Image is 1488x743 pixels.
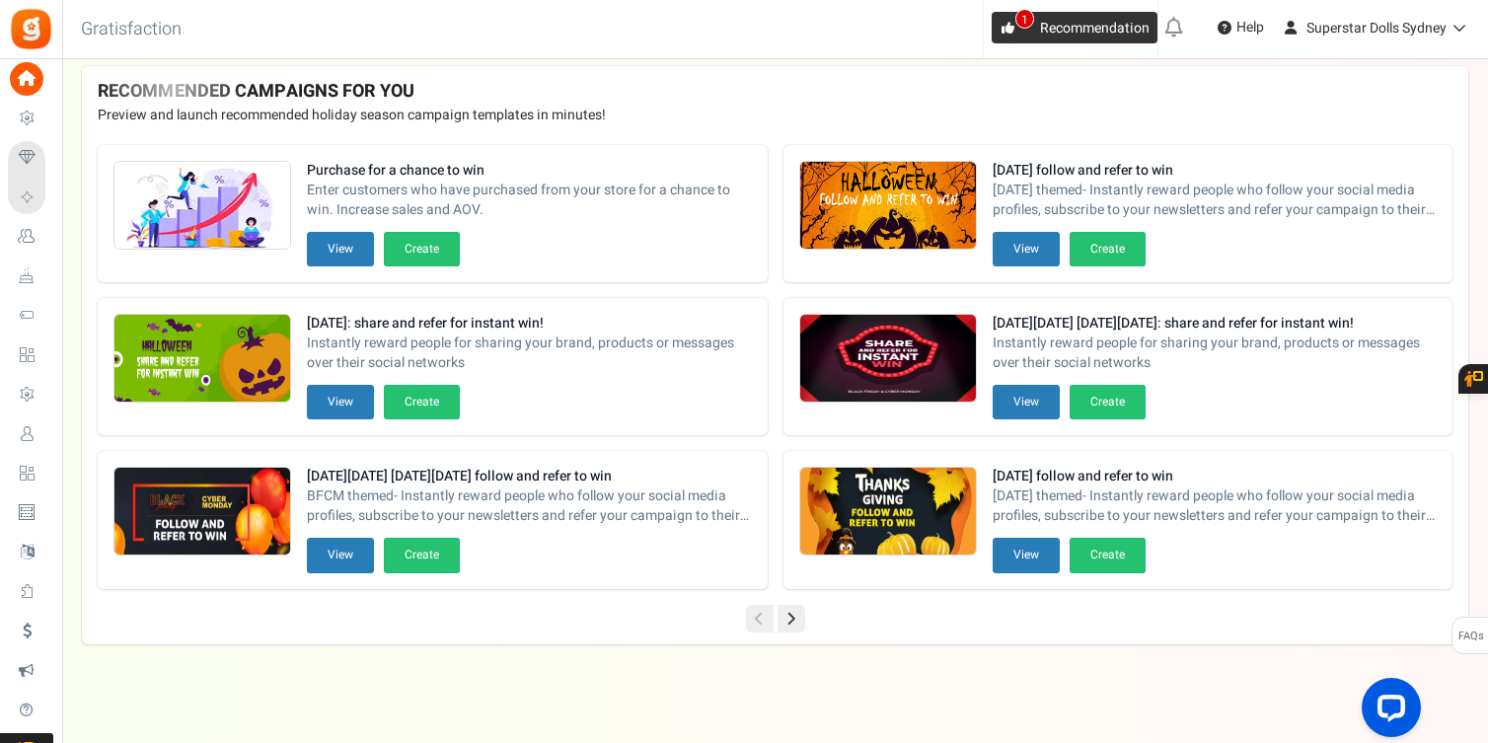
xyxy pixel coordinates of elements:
strong: [DATE] follow and refer to win [993,467,1438,486]
button: Create [384,232,460,266]
strong: [DATE][DATE] [DATE][DATE] follow and refer to win [307,467,752,486]
span: Help [1231,18,1264,37]
span: FAQs [1457,618,1484,655]
button: Create [1070,232,1146,266]
span: 1 [1015,9,1034,29]
button: View [993,385,1060,419]
button: View [993,232,1060,266]
p: Preview and launch recommended holiday season campaign templates in minutes! [98,106,1452,125]
a: 1 Recommendation [992,12,1157,43]
h3: Gratisfaction [59,10,203,49]
strong: [DATE]: share and refer for instant win! [307,314,752,334]
a: Help [1210,12,1272,43]
button: Create [1070,538,1146,572]
img: Recommended Campaigns [800,315,976,404]
img: Recommended Campaigns [114,162,290,251]
img: Recommended Campaigns [800,468,976,557]
button: View [993,538,1060,572]
span: Superstar Dolls Sydney [1306,18,1447,38]
span: Instantly reward people for sharing your brand, products or messages over their social networks [307,334,752,373]
strong: [DATE][DATE] [DATE][DATE]: share and refer for instant win! [993,314,1438,334]
h4: RECOMMENDED CAMPAIGNS FOR YOU [98,82,1452,102]
span: Recommendation [1040,18,1150,38]
button: View [307,232,374,266]
strong: Purchase for a chance to win [307,161,752,181]
img: Recommended Campaigns [114,315,290,404]
span: BFCM themed- Instantly reward people who follow your social media profiles, subscribe to your new... [307,486,752,526]
img: Recommended Campaigns [800,162,976,251]
img: Recommended Campaigns [114,468,290,557]
span: Instantly reward people for sharing your brand, products or messages over their social networks [993,334,1438,373]
button: Create [384,538,460,572]
span: [DATE] themed- Instantly reward people who follow your social media profiles, subscribe to your n... [993,486,1438,526]
button: View [307,538,374,572]
button: Create [1070,385,1146,419]
img: Gratisfaction [9,7,53,51]
button: Create [384,385,460,419]
strong: [DATE] follow and refer to win [993,161,1438,181]
span: [DATE] themed- Instantly reward people who follow your social media profiles, subscribe to your n... [993,181,1438,220]
button: View [307,385,374,419]
span: Enter customers who have purchased from your store for a chance to win. Increase sales and AOV. [307,181,752,220]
